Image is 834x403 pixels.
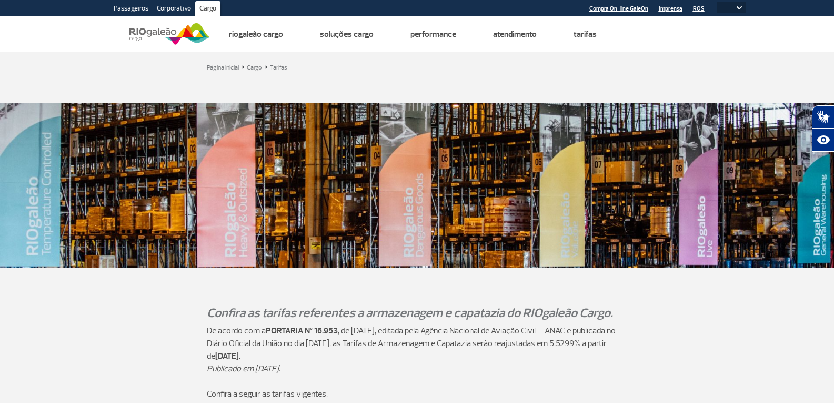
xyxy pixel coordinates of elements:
p: Confira as tarifas referentes a armazenagem e capatazia do RIOgaleão Cargo. [207,304,628,322]
a: Imprensa [659,5,682,12]
a: Tarifas [574,29,597,40]
a: Compra On-line GaleOn [589,5,648,12]
a: Riogaleão Cargo [229,29,283,40]
a: Corporativo [153,1,195,18]
a: Performance [410,29,456,40]
a: Tarifas [270,64,287,72]
a: Página inicial [207,64,239,72]
a: Atendimento [493,29,537,40]
em: Publicado em [DATE]. [207,363,280,374]
a: Passageiros [109,1,153,18]
a: RQS [693,5,705,12]
a: Cargo [195,1,220,18]
strong: PORTARIA Nº 16.953 [266,326,338,336]
strong: [DATE] [215,351,239,361]
button: Abrir recursos assistivos. [812,129,834,152]
div: Plugin de acessibilidade da Hand Talk. [812,105,834,152]
p: De acordo com a , de [DATE], editada pela Agência Nacional de Aviação Civil – ANAC e publicada no... [207,325,628,362]
button: Abrir tradutor de língua de sinais. [812,105,834,129]
a: Cargo [247,64,262,72]
a: > [264,61,268,73]
p: Confira a seguir as tarifas vigentes: [207,388,628,400]
a: > [241,61,245,73]
a: Soluções Cargo [320,29,374,40]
